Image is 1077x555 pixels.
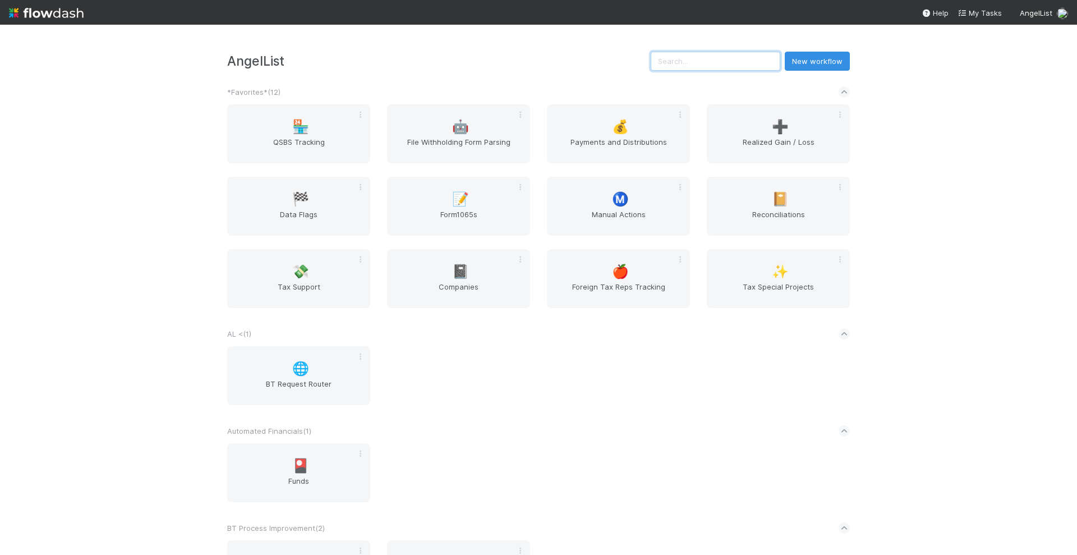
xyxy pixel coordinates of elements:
[232,378,366,401] span: BT Request Router
[227,346,370,405] a: 🌐BT Request Router
[227,88,280,97] span: *Favorites* ( 12 )
[452,264,469,279] span: 📓
[772,192,789,207] span: 📔
[292,264,309,279] span: 💸
[232,475,366,498] span: Funds
[711,136,845,159] span: Realized Gain / Loss
[958,7,1002,19] a: My Tasks
[547,249,690,308] a: 🍎Foreign Tax Reps Tracking
[227,524,325,533] span: BT Process Improvement ( 2 )
[551,281,685,304] span: Foreign Tax Reps Tracking
[392,209,526,231] span: Form1065s
[612,120,629,134] span: 💰
[452,120,469,134] span: 🤖
[227,249,370,308] a: 💸Tax Support
[785,52,850,71] button: New workflow
[772,264,789,279] span: ✨
[292,192,309,207] span: 🏁
[547,104,690,163] a: 💰Payments and Distributions
[227,53,651,68] h3: AngelList
[227,443,370,502] a: 🎴Funds
[392,281,526,304] span: Companies
[1057,8,1068,19] img: avatar_711f55b7-5a46-40da-996f-bc93b6b86381.png
[452,192,469,207] span: 📝
[551,209,685,231] span: Manual Actions
[772,120,789,134] span: ➕
[1020,8,1052,17] span: AngelList
[232,136,366,159] span: QSBS Tracking
[707,177,850,236] a: 📔Reconciliations
[612,192,629,207] span: Ⓜ️
[547,177,690,236] a: Ⓜ️Manual Actions
[387,249,530,308] a: 📓Companies
[612,264,629,279] span: 🍎
[551,136,685,159] span: Payments and Distributions
[232,209,366,231] span: Data Flags
[292,120,309,134] span: 🏪
[922,7,949,19] div: Help
[227,426,311,435] span: Automated Financials ( 1 )
[232,281,366,304] span: Tax Support
[387,104,530,163] a: 🤖File Withholding Form Parsing
[707,104,850,163] a: ➕Realized Gain / Loss
[292,361,309,376] span: 🌐
[711,209,845,231] span: Reconciliations
[387,177,530,236] a: 📝Form1065s
[711,281,845,304] span: Tax Special Projects
[9,3,84,22] img: logo-inverted-e16ddd16eac7371096b0.svg
[651,52,780,71] input: Search...
[707,249,850,308] a: ✨Tax Special Projects
[227,177,370,236] a: 🏁Data Flags
[392,136,526,159] span: File Withholding Form Parsing
[292,458,309,473] span: 🎴
[958,8,1002,17] span: My Tasks
[227,104,370,163] a: 🏪QSBS Tracking
[227,329,251,338] span: AL < ( 1 )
